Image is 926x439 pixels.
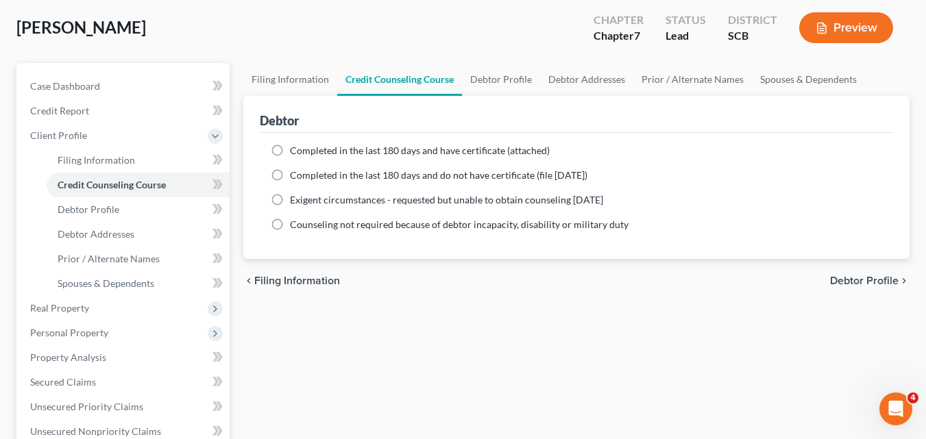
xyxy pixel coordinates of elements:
span: Client Profile [30,129,87,141]
span: 4 [907,392,918,403]
span: Debtor Profile [58,203,119,215]
div: Debtor [260,112,299,129]
a: Prior / Alternate Names [47,247,230,271]
span: Unsecured Priority Claims [30,401,143,412]
a: Property Analysis [19,345,230,370]
a: Debtor Profile [462,63,540,96]
a: Prior / Alternate Names [633,63,752,96]
button: Debtor Profile chevron_right [830,275,910,286]
i: chevron_left [243,275,254,286]
span: Counseling not required because of debtor incapacity, disability or military duty [290,218,629,230]
div: SCB [728,28,777,44]
a: Spouses & Dependents [47,271,230,296]
button: chevron_left Filing Information [243,275,340,286]
span: Prior / Alternate Names [58,253,160,264]
span: Case Dashboard [30,80,100,92]
span: Filing Information [58,154,135,166]
span: Property Analysis [30,351,106,363]
div: Status [666,12,706,28]
span: Exigent circumstances - requested but unable to obtain counseling [DATE] [290,194,603,205]
a: Debtor Addresses [47,222,230,247]
span: Spouses & Dependents [58,277,154,289]
div: Lead [666,28,706,44]
span: Debtor Addresses [58,228,134,240]
span: [PERSON_NAME] [16,17,146,37]
a: Filing Information [47,148,230,173]
span: Real Property [30,302,89,314]
span: Filing Information [254,275,340,286]
a: Credit Counseling Course [47,173,230,197]
a: Secured Claims [19,370,230,394]
span: Completed in the last 180 days and do not have certificate (file [DATE]) [290,169,587,181]
a: Debtor Addresses [540,63,633,96]
span: Credit Report [30,105,89,116]
a: Debtor Profile [47,197,230,222]
span: Debtor Profile [830,275,899,286]
div: Chapter [594,28,644,44]
div: Chapter [594,12,644,28]
a: Credit Report [19,99,230,123]
span: Personal Property [30,327,108,338]
iframe: Intercom live chat [879,392,912,425]
span: Completed in the last 180 days and have certificate (attached) [290,145,550,156]
a: Filing Information [243,63,337,96]
a: Spouses & Dependents [752,63,865,96]
button: Preview [799,12,893,43]
a: Credit Counseling Course [337,63,462,96]
a: Case Dashboard [19,74,230,99]
a: Unsecured Priority Claims [19,394,230,419]
span: Credit Counseling Course [58,179,166,190]
span: Secured Claims [30,376,96,388]
span: Unsecured Nonpriority Claims [30,425,161,437]
div: District [728,12,777,28]
i: chevron_right [899,275,910,286]
span: 7 [634,29,640,42]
